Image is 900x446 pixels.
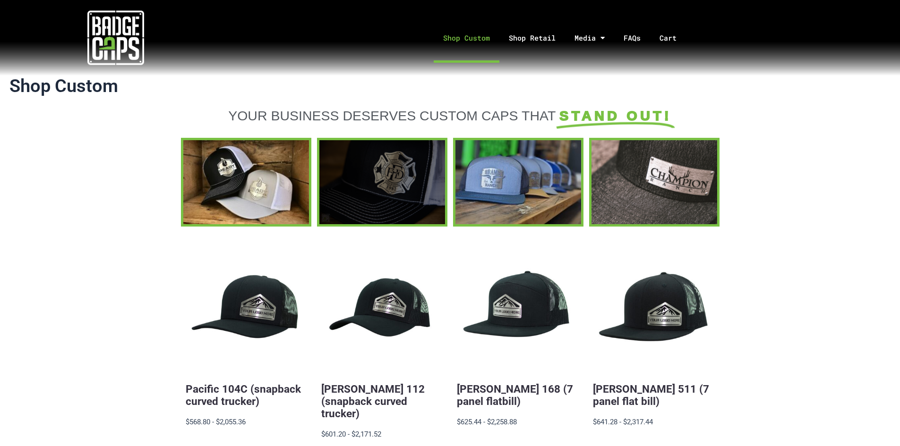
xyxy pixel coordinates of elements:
[593,250,714,371] button: BadgeCaps - Richardson 511
[321,383,425,420] a: [PERSON_NAME] 112 (snapback curved trucker)
[650,13,698,63] a: Cart
[186,383,301,407] a: Pacific 104C (snapback curved trucker)
[593,383,709,407] a: [PERSON_NAME] 511 (7 panel flat bill)
[593,418,653,426] span: $641.28 - $2,317.44
[614,13,650,63] a: FAQs
[434,13,499,63] a: Shop Custom
[231,13,900,63] nav: Menu
[186,108,715,124] a: YOUR BUSINESS DESERVES CUSTOM CAPS THAT STAND OUT!
[457,250,578,371] button: BadgeCaps - Richardson 168
[853,401,900,446] iframe: Chat Widget
[228,108,556,123] span: YOUR BUSINESS DESERVES CUSTOM CAPS THAT
[321,430,381,438] span: $601.20 - $2,171.52
[321,250,443,371] button: BadgeCaps - Richardson 112
[457,418,517,426] span: $625.44 - $2,258.88
[499,13,565,63] a: Shop Retail
[565,13,614,63] a: Media
[317,138,447,226] a: FFD BadgeCaps Fire Department Custom unique apparel
[186,418,246,426] span: $568.80 - $2,055.36
[457,383,573,407] a: [PERSON_NAME] 168 (7 panel flatbill)
[87,9,144,66] img: badgecaps white logo with green acccent
[9,76,891,97] h1: Shop Custom
[186,250,307,371] button: BadgeCaps - Pacific 104C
